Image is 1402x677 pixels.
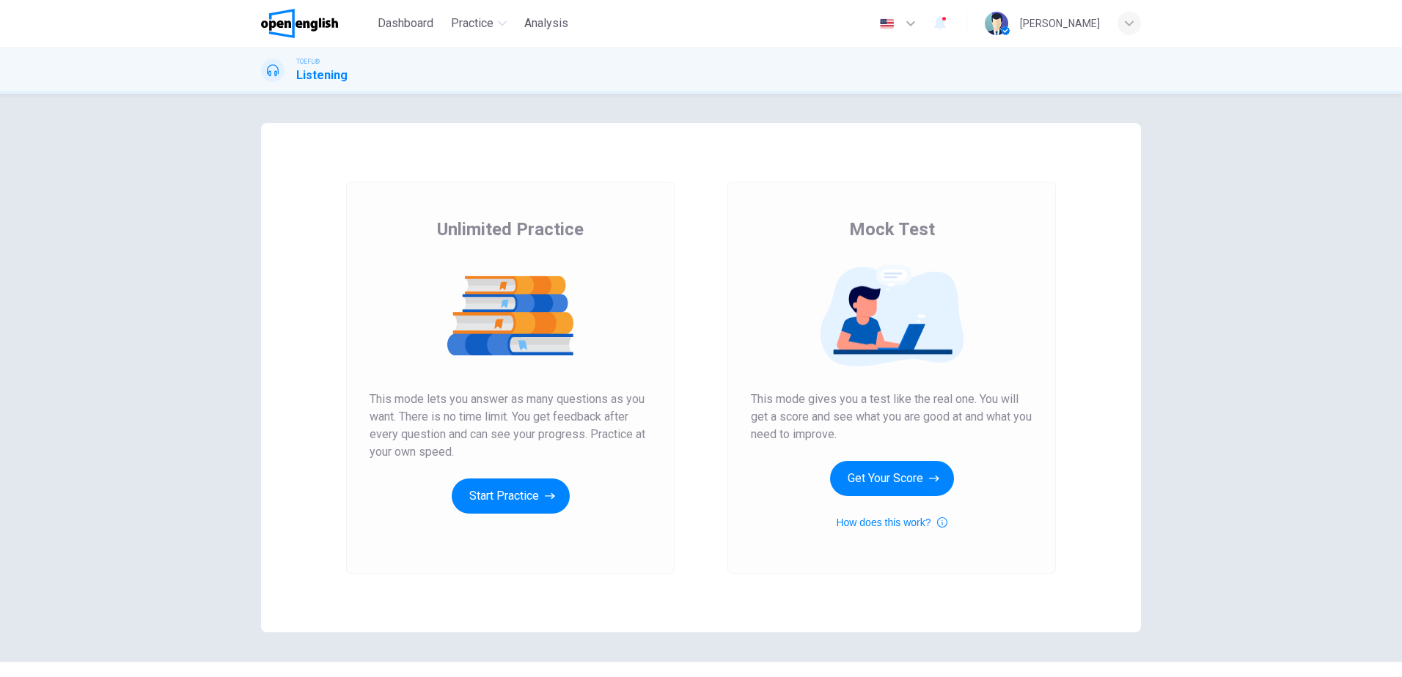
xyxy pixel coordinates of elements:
[296,56,320,67] span: TOEFL®
[451,15,493,32] span: Practice
[751,391,1032,443] span: This mode gives you a test like the real one. You will get a score and see what you are good at a...
[372,10,439,37] button: Dashboard
[518,10,574,37] button: Analysis
[261,9,338,38] img: OpenEnglish logo
[524,15,568,32] span: Analysis
[437,218,584,241] span: Unlimited Practice
[878,18,896,29] img: en
[830,461,954,496] button: Get Your Score
[452,478,570,514] button: Start Practice
[985,12,1008,35] img: Profile picture
[849,218,935,241] span: Mock Test
[296,67,348,84] h1: Listening
[261,9,372,38] a: OpenEnglish logo
[1020,15,1100,32] div: [PERSON_NAME]
[370,391,651,461] span: This mode lets you answer as many questions as you want. There is no time limit. You get feedback...
[836,514,947,531] button: How does this work?
[378,15,433,32] span: Dashboard
[445,10,513,37] button: Practice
